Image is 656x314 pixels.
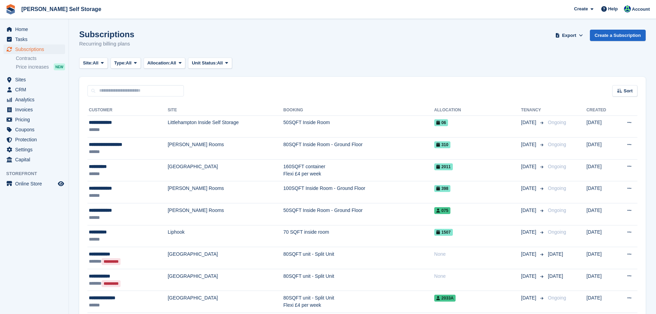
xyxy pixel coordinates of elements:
span: All [126,60,132,67]
a: menu [3,155,65,164]
a: menu [3,125,65,134]
span: Export [562,32,576,39]
span: [DATE] [548,273,563,279]
td: [DATE] [586,203,616,225]
a: menu [3,34,65,44]
th: Created [586,105,616,116]
span: Price increases [16,64,49,70]
span: Allocation: [147,60,170,67]
span: Analytics [15,95,56,104]
a: menu [3,44,65,54]
a: menu [3,95,65,104]
span: Protection [15,135,56,144]
span: Coupons [15,125,56,134]
a: [PERSON_NAME] Self Storage [19,3,104,15]
td: 50SQFT Inside Room [283,115,434,138]
th: Booking [283,105,434,116]
span: Ongoing [548,142,566,147]
a: menu [3,179,65,189]
span: 310 [434,141,450,148]
span: Sort [624,88,633,94]
span: Ongoing [548,295,566,301]
td: [PERSON_NAME] Rooms [168,203,283,225]
span: Create [574,6,588,12]
td: [DATE] [586,269,616,291]
td: [GEOGRAPHIC_DATA] [168,269,283,291]
td: [DATE] [586,181,616,203]
span: Subscriptions [15,44,56,54]
span: All [170,60,176,67]
a: Create a Subscription [590,30,646,41]
span: [DATE] [521,294,538,302]
a: menu [3,115,65,124]
td: [DATE] [586,225,616,247]
a: Price increases NEW [16,63,65,71]
span: Ongoing [548,229,566,235]
th: Allocation [434,105,521,116]
h1: Subscriptions [79,30,134,39]
img: Jenna Kennedy [624,6,631,12]
td: Littlehampton Inside Self Storage [168,115,283,138]
span: Home [15,24,56,34]
a: menu [3,75,65,84]
div: NEW [54,63,65,70]
span: 2011 [434,163,453,170]
td: 160SQFT container Flexi £4 per week [283,159,434,181]
td: [DATE] [586,291,616,313]
span: Capital [15,155,56,164]
span: All [217,60,223,67]
td: 80SQFT unit - Split Unit [283,269,434,291]
span: 06 [434,119,448,126]
button: Allocation: All [144,58,186,69]
span: Account [632,6,650,13]
button: Unit Status: All [188,58,232,69]
td: [DATE] [586,115,616,138]
span: Ongoing [548,207,566,213]
span: Storefront [6,170,69,177]
span: Ongoing [548,120,566,125]
td: 70 SQFT inside room [283,225,434,247]
span: All [93,60,98,67]
td: Liphook [168,225,283,247]
span: Settings [15,145,56,154]
span: [DATE] [521,185,538,192]
td: [DATE] [586,138,616,160]
td: 80SQFT unit - Split Unit Flexi £4 per week [283,291,434,313]
span: Pricing [15,115,56,124]
span: Ongoing [548,164,566,169]
th: Tenancy [521,105,545,116]
span: [DATE] [521,163,538,170]
span: 1507 [434,229,453,236]
a: menu [3,85,65,94]
td: 80SQFT Inside Room - Ground Floor [283,138,434,160]
div: None [434,273,521,280]
span: [DATE] [548,251,563,257]
td: [DATE] [586,247,616,269]
button: Type: All [111,58,141,69]
td: [DATE] [586,159,616,181]
a: menu [3,145,65,154]
span: [DATE] [521,273,538,280]
a: menu [3,24,65,34]
button: Export [554,30,584,41]
span: 398 [434,185,450,192]
td: [PERSON_NAME] Rooms [168,138,283,160]
span: Online Store [15,179,56,189]
span: Site: [83,60,93,67]
td: [GEOGRAPHIC_DATA] [168,159,283,181]
span: Ongoing [548,185,566,191]
span: [DATE] [521,207,538,214]
td: 50SQFT Inside Room - Ground Floor [283,203,434,225]
span: CRM [15,85,56,94]
span: Sites [15,75,56,84]
td: [GEOGRAPHIC_DATA] [168,247,283,269]
span: 2033A [434,295,456,302]
span: Tasks [15,34,56,44]
span: Unit Status: [192,60,217,67]
span: Invoices [15,105,56,114]
th: Customer [87,105,168,116]
span: Type: [114,60,126,67]
span: [DATE] [521,119,538,126]
a: menu [3,105,65,114]
a: menu [3,135,65,144]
